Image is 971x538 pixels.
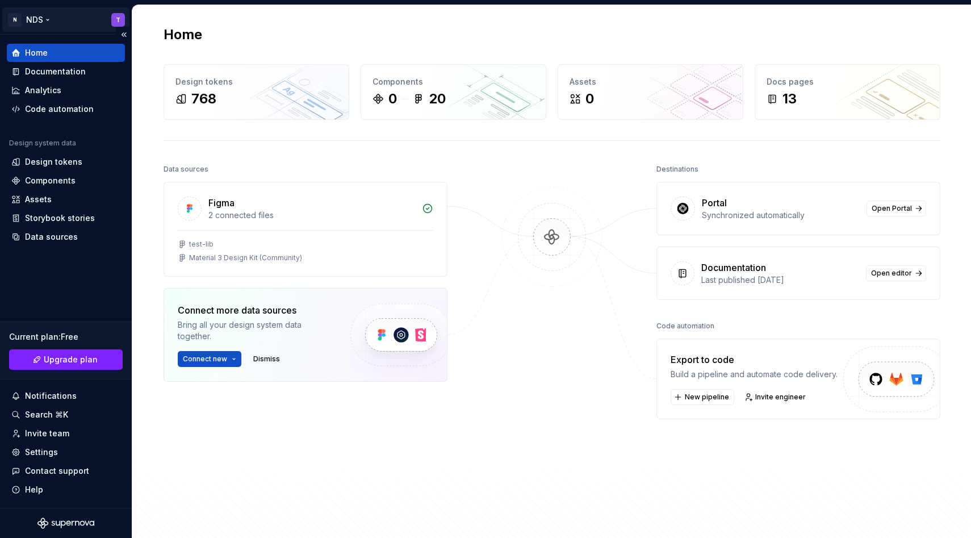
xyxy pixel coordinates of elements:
button: Help [7,481,125,499]
a: Analytics [7,81,125,99]
div: NDS [26,14,43,26]
div: Documentation [25,66,86,77]
div: 20 [429,90,446,108]
div: Analytics [25,85,61,96]
h2: Home [164,26,202,44]
div: Last published [DATE] [701,274,859,286]
span: New pipeline [685,393,729,402]
button: NNDST [2,7,129,32]
div: Code automation [656,318,714,334]
div: Help [25,484,43,495]
div: Docs pages [767,76,928,87]
button: Collapse sidebar [116,27,132,43]
a: Data sources [7,228,125,246]
div: Home [25,47,48,59]
div: Figma [208,196,235,210]
div: test-lib [189,240,214,249]
div: Design tokens [25,156,82,168]
div: Design system data [9,139,76,148]
div: Code automation [25,103,94,115]
a: Settings [7,443,125,461]
div: N [8,13,22,27]
a: Design tokens [7,153,125,171]
div: 0 [585,90,594,108]
a: Invite team [7,424,125,443]
div: Assets [570,76,731,87]
div: Assets [25,194,52,205]
div: 13 [782,90,797,108]
div: 0 [388,90,397,108]
div: Bring all your design system data together. [178,319,331,342]
span: Dismiss [253,355,280,364]
button: Contact support [7,462,125,480]
a: Open editor [866,265,926,281]
div: Components [25,175,76,186]
div: Data sources [164,161,208,177]
span: Connect new [183,355,227,364]
div: 2 connected files [208,210,415,221]
span: Open Portal [872,204,912,213]
div: Notifications [25,390,77,402]
span: Upgrade plan [44,354,98,365]
div: Documentation [701,261,766,274]
a: Assets [7,190,125,208]
span: Invite engineer [755,393,806,402]
a: Invite engineer [741,389,811,405]
a: Storybook stories [7,209,125,227]
div: Current plan : Free [9,331,123,343]
div: Settings [25,447,58,458]
a: Code automation [7,100,125,118]
a: Upgrade plan [9,349,123,370]
svg: Supernova Logo [37,518,94,529]
div: Invite team [25,428,69,439]
div: Components [373,76,534,87]
button: Notifications [7,387,125,405]
button: Dismiss [248,351,285,367]
div: Design tokens [175,76,337,87]
div: Storybook stories [25,212,95,224]
a: Figma2 connected filestest-libMaterial 3 Design Kit (Community) [164,182,447,277]
a: Docs pages13 [755,64,940,120]
div: Contact support [25,465,89,477]
button: Search ⌘K [7,406,125,424]
div: Build a pipeline and automate code delivery. [671,369,838,380]
span: Open editor [871,269,912,278]
a: Components [7,172,125,190]
div: Export to code [671,353,838,366]
div: Destinations [656,161,698,177]
a: Design tokens768 [164,64,349,120]
a: Home [7,44,125,62]
a: Assets0 [558,64,743,120]
a: Open Portal [867,201,926,216]
a: Components020 [361,64,546,120]
div: 768 [191,90,216,108]
button: Connect new [178,351,241,367]
div: Connect more data sources [178,303,331,317]
div: Material 3 Design Kit (Community) [189,253,302,262]
div: Synchronized automatically [702,210,860,221]
div: Search ⌘K [25,409,68,420]
div: T [116,15,120,24]
button: New pipeline [671,389,734,405]
a: Documentation [7,62,125,81]
div: Data sources [25,231,78,243]
div: Portal [702,196,727,210]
